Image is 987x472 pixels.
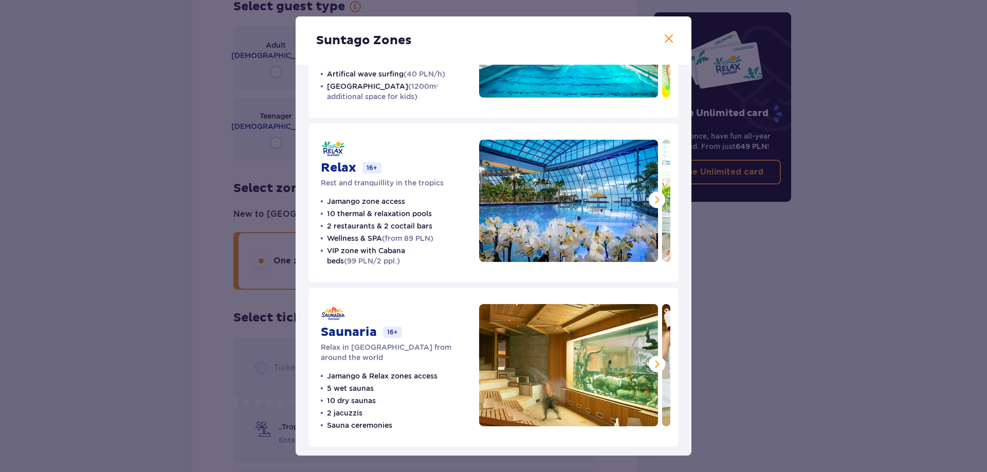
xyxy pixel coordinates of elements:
p: Suntago Zones [316,33,412,48]
p: 2 jacuzzis [327,408,362,418]
p: Wellness & SPA [327,233,433,243]
p: 5 wet saunas [327,383,374,393]
img: Relax [479,140,658,262]
p: Saunaria [321,325,377,340]
p: Rest and tranquillity in the tropics [321,178,444,188]
p: VIP zone with Cabana beds [327,246,467,266]
p: Relax [321,160,356,176]
span: (99 PLN/2 ppl.) [344,257,400,265]
img: Relax logo [321,140,345,158]
p: [GEOGRAPHIC_DATA] [327,81,467,102]
span: (from 89 PLN) [382,234,433,242]
p: Sauna ceremonies [327,420,392,430]
p: Relax in [GEOGRAPHIC_DATA] from around the world [321,342,467,363]
p: Jamango & Relax zones access [327,371,437,381]
p: 2 restaurants & 2 coctail bars [327,221,432,231]
p: 10 thermal & relaxation pools [327,209,432,219]
img: Saunaria [479,304,658,426]
p: 10 dry saunas [327,395,376,406]
p: Jamango zone access [327,196,405,206]
p: 16+ [362,162,381,174]
img: Saunaria logo [321,304,345,323]
span: (40 PLN/h) [404,70,445,78]
p: 16+ [383,327,402,338]
p: Artifical wave surfing [327,69,445,79]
